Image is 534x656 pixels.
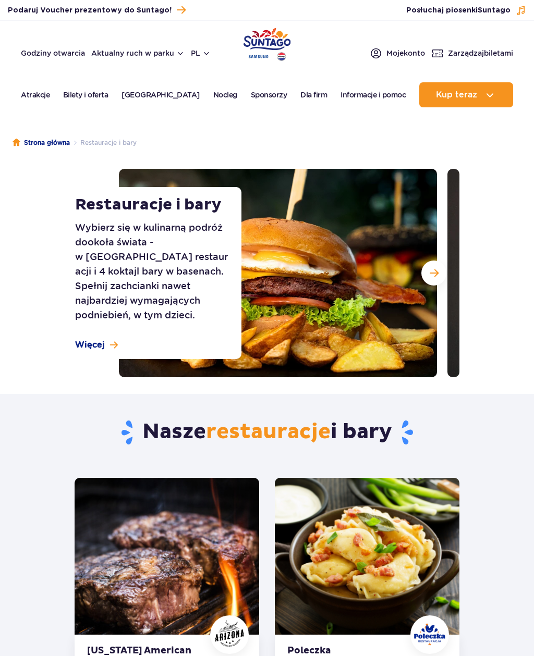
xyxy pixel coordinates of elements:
span: Posłuchaj piosenki [406,5,511,16]
button: Następny slajd [421,261,446,286]
a: [GEOGRAPHIC_DATA] [122,82,200,107]
a: Nocleg [213,82,237,107]
a: Informacje i pomoc [341,82,406,107]
a: Mojekonto [370,47,425,59]
li: Restauracje i bary [70,138,137,148]
img: Arizona American Burgers [214,619,245,650]
h1: Restauracje i bary [75,195,233,214]
span: Podaruj Voucher prezentowy do Suntago! [8,5,172,16]
a: Więcej [75,339,118,351]
a: Bilety i oferta [63,82,108,107]
button: Aktualny ruch w parku [91,49,185,57]
img: Poleczka [414,619,445,650]
button: Kup teraz [419,82,513,107]
span: Moje konto [386,48,425,58]
a: Zarządzajbiletami [431,47,513,59]
span: restauracje [206,419,331,445]
span: Suntago [478,7,511,14]
span: Kup teraz [436,90,477,100]
a: Dla firm [300,82,327,107]
a: Godziny otwarcia [21,48,85,58]
h2: Nasze i bary [75,419,459,446]
a: Sponsorzy [251,82,287,107]
span: Zarządzaj biletami [448,48,513,58]
img: Poleczka [275,478,459,641]
img: Arizona American Burgers [75,478,259,641]
a: Podaruj Voucher prezentowy do Suntago! [8,3,186,17]
button: pl [191,48,211,58]
a: Atrakcje [21,82,50,107]
a: Strona główna [13,138,70,148]
button: Posłuchaj piosenkiSuntago [406,5,526,16]
a: Park of Poland [244,26,291,59]
span: Więcej [75,339,105,351]
p: Wybierz się w kulinarną podróż dookoła świata - w [GEOGRAPHIC_DATA] restauracji i 4 koktajl bary ... [75,220,233,323]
